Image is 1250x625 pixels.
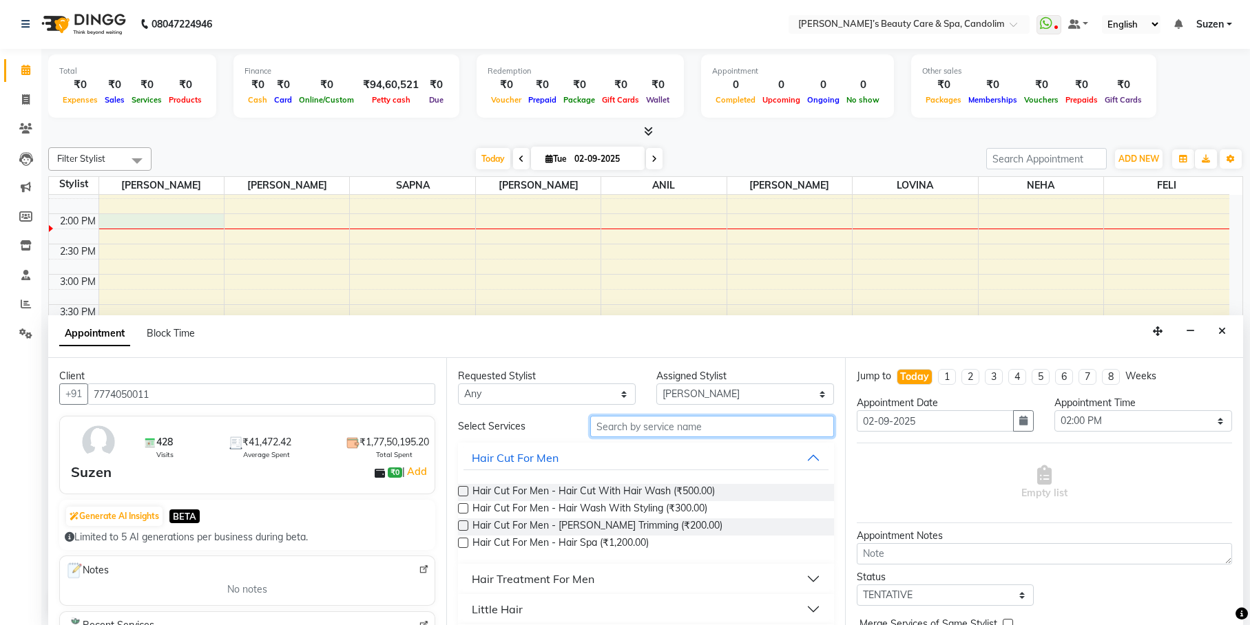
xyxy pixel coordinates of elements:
[759,77,804,93] div: 0
[472,536,649,553] span: Hair Cut For Men - Hair Spa (₹1,200.00)
[643,77,673,93] div: ₹0
[1115,149,1163,169] button: ADD NEW
[643,95,673,105] span: Wallet
[350,177,475,194] span: SAPNA
[472,518,722,536] span: Hair Cut For Men - [PERSON_NAME] Trimming (₹200.00)
[225,177,349,194] span: [PERSON_NAME]
[1021,95,1062,105] span: Vouchers
[598,77,643,93] div: ₹0
[857,410,1014,432] input: yyyy-mm-dd
[165,95,205,105] span: Products
[965,95,1021,105] span: Memberships
[65,562,109,580] span: Notes
[727,177,852,194] span: [PERSON_NAME]
[156,449,174,460] span: Visits
[169,509,200,522] span: BETA
[59,65,205,77] div: Total
[156,435,173,449] span: 428
[804,77,843,93] div: 0
[1118,153,1159,164] span: ADD NEW
[35,5,129,43] img: logo
[853,177,977,194] span: LOVINA
[1062,95,1101,105] span: Prepaids
[244,77,271,93] div: ₹0
[1212,321,1232,342] button: Close
[804,95,843,105] span: Ongoing
[99,177,224,194] span: [PERSON_NAME]
[938,369,956,385] li: 1
[922,65,1145,77] div: Other sales
[388,467,402,478] span: ₹0
[128,77,165,93] div: ₹0
[165,77,205,93] div: ₹0
[271,77,295,93] div: ₹0
[857,570,1034,584] div: Status
[843,77,883,93] div: 0
[712,77,759,93] div: 0
[965,77,1021,93] div: ₹0
[542,153,570,164] span: Tue
[426,95,447,105] span: Due
[1079,369,1096,385] li: 7
[87,383,435,405] input: Search by Name/Mobile/Email/Code
[463,597,828,622] button: Little Hair
[961,369,979,385] li: 2
[900,370,929,384] div: Today
[59,77,101,93] div: ₹0
[656,369,834,383] div: Assigned Stylist
[59,321,130,346] span: Appointment
[1021,77,1062,93] div: ₹0
[488,77,525,93] div: ₹0
[488,65,673,77] div: Redemption
[405,463,429,480] a: Add
[476,148,510,169] span: Today
[357,77,424,93] div: ₹94,60,521
[1008,369,1026,385] li: 4
[57,275,98,289] div: 3:00 PM
[147,327,195,339] span: Block Time
[463,566,828,591] button: Hair Treatment For Men
[59,369,435,383] div: Client
[985,369,1003,385] li: 3
[857,529,1232,543] div: Appointment Notes
[402,463,429,480] span: |
[79,422,118,462] img: avatar
[71,462,112,483] div: Suzen
[128,95,165,105] span: Services
[472,601,523,617] div: Little Hair
[1101,77,1145,93] div: ₹0
[424,77,448,93] div: ₹0
[986,148,1107,169] input: Search Appointment
[59,383,88,405] button: +91
[979,177,1103,194] span: NEHA
[472,501,707,518] span: Hair Cut For Men - Hair Wash With Styling (₹300.00)
[1101,95,1145,105] span: Gift Cards
[101,95,128,105] span: Sales
[560,95,598,105] span: Package
[922,77,965,93] div: ₹0
[295,77,357,93] div: ₹0
[472,484,715,501] span: Hair Cut For Men - Hair Cut With Hair Wash (₹500.00)
[57,305,98,319] div: 3:30 PM
[57,244,98,259] div: 2:30 PM
[65,530,430,544] div: Limited to 5 AI generations per business during beta.
[525,95,560,105] span: Prepaid
[1104,177,1229,194] span: FELI
[857,369,891,383] div: Jump to
[243,449,290,460] span: Average Spent
[560,77,598,93] div: ₹0
[922,95,965,105] span: Packages
[1196,17,1224,32] span: Suzen
[57,214,98,229] div: 2:00 PM
[488,95,525,105] span: Voucher
[1102,369,1120,385] li: 8
[458,369,636,383] div: Requested Stylist
[712,65,883,77] div: Appointment
[59,95,101,105] span: Expenses
[601,177,726,194] span: ANIL
[857,396,1034,410] div: Appointment Date
[49,177,98,191] div: Stylist
[472,571,594,587] div: Hair Treatment For Men
[525,77,560,93] div: ₹0
[242,435,291,449] span: ₹41,472.42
